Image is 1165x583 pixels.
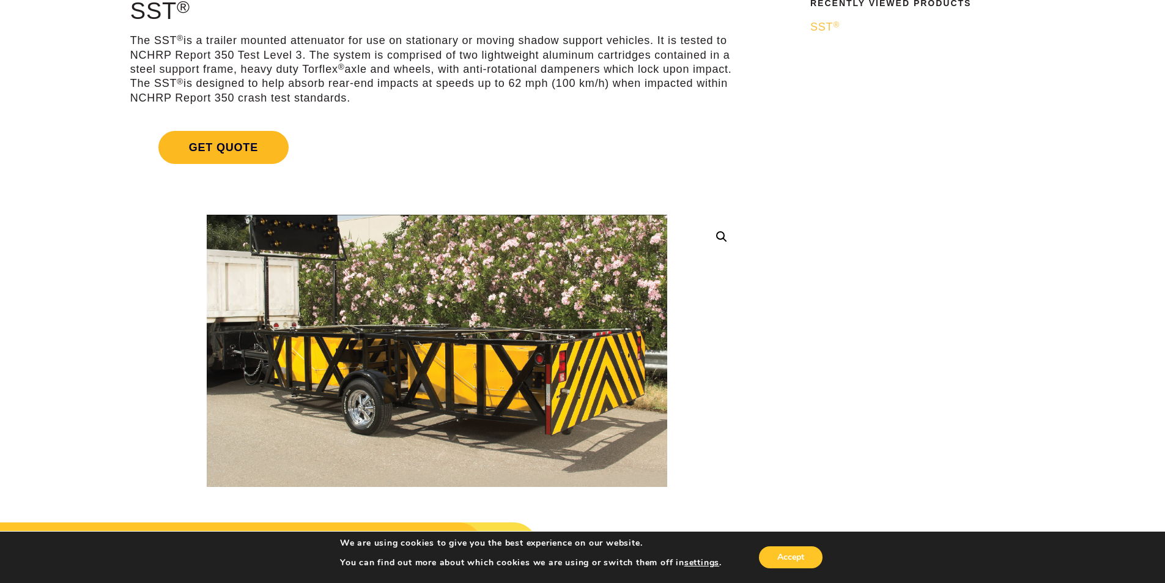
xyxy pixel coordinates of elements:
p: We are using cookies to give you the best experience on our website. [340,538,722,549]
button: Accept [759,546,823,568]
a: Get Quote [130,116,744,179]
sup: ® [177,77,183,86]
sup: ® [177,34,183,43]
sup: ® [833,20,840,29]
span: SST [810,21,840,33]
button: settings [684,557,719,568]
sup: ® [338,62,345,72]
p: You can find out more about which cookies we are using or switch them off in . [340,557,722,568]
p: The SST is a trailer mounted attenuator for use on stationary or moving shadow support vehicles. ... [130,34,744,105]
a: SST® [810,20,1059,34]
span: Get Quote [158,131,289,164]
